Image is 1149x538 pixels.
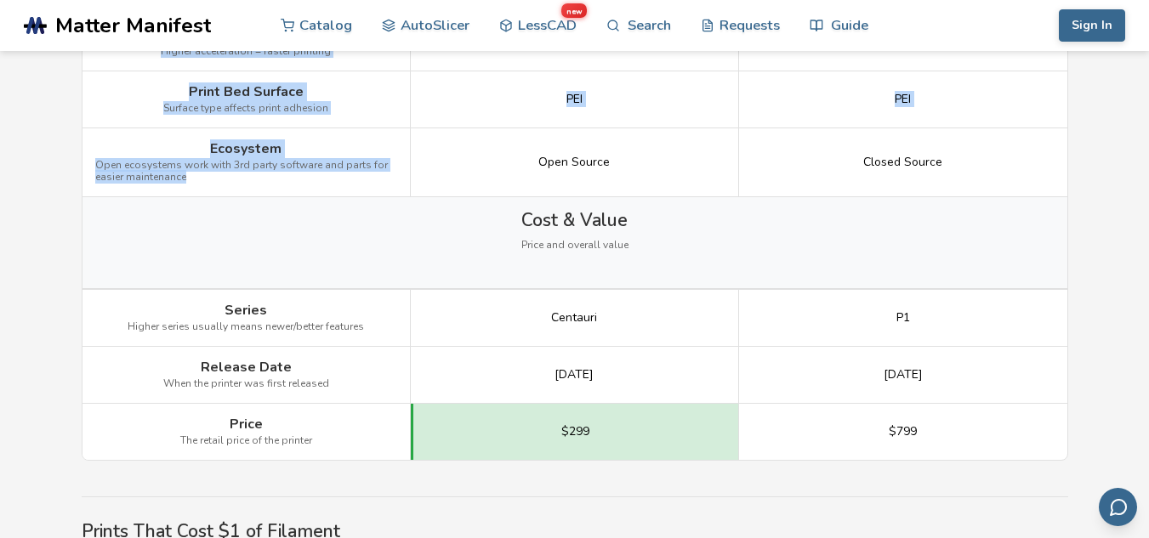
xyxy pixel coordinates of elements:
span: Open ecosystems work with 3rd party software and parts for easier maintenance [95,160,397,184]
span: new [561,3,586,18]
span: Higher acceleration = faster printing [161,46,331,58]
span: Closed Source [863,156,942,169]
span: [DATE] [884,368,923,382]
span: [DATE] [555,368,594,382]
span: When the printer was first released [163,378,329,390]
span: P1 [896,311,910,325]
span: The retail price of the printer [180,435,312,447]
span: Release Date [201,360,292,375]
span: PEI [895,93,911,106]
span: Surface type affects print adhesion [163,103,328,115]
span: Print Bed Surface [189,84,304,99]
span: Series [225,303,267,318]
span: $799 [889,425,917,439]
span: Matter Manifest [55,14,211,37]
button: Send feedback via email [1099,488,1137,526]
span: Price and overall value [521,240,629,252]
span: Ecosystem [210,141,282,156]
button: Sign In [1059,9,1125,42]
span: Cost & Value [521,210,628,230]
span: Price [230,416,263,432]
span: $299 [561,425,589,439]
span: Centauri [551,311,597,325]
span: Open Source [538,156,610,169]
span: PEI [566,93,583,106]
span: Higher series usually means newer/better features [128,321,364,333]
